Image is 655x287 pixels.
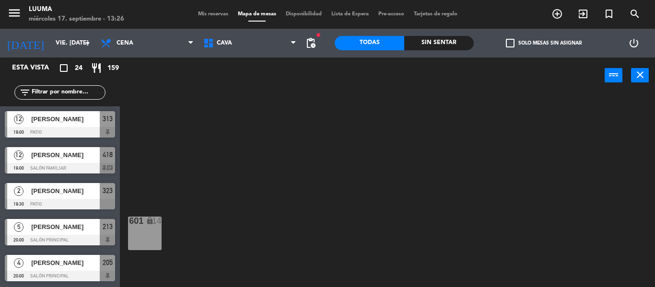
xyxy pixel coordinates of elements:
[103,113,113,125] span: 313
[193,11,233,17] span: Mis reservas
[506,39,582,47] label: Solo mesas sin asignar
[305,37,316,49] span: pending_actions
[603,8,615,20] i: turned_in_not
[628,37,640,49] i: power_settings_new
[14,258,23,268] span: 4
[31,87,105,98] input: Filtrar por nombre...
[58,62,70,74] i: crop_square
[217,40,232,46] span: Cava
[608,69,620,80] i: power_input
[14,115,23,124] span: 12
[374,11,409,17] span: Pre-acceso
[316,32,321,38] span: fiber_manual_record
[75,63,82,74] span: 24
[103,149,113,161] span: 418
[31,186,100,196] span: [PERSON_NAME]
[631,68,649,82] button: close
[91,62,102,74] i: restaurant
[29,5,124,14] div: Luuma
[29,14,124,24] div: miércoles 17. septiembre - 13:26
[335,36,404,50] div: Todas
[103,221,113,232] span: 213
[31,114,100,124] span: [PERSON_NAME]
[107,63,119,74] span: 159
[605,68,622,82] button: power_input
[152,217,162,225] div: 14
[7,6,22,23] button: menu
[7,6,22,20] i: menu
[14,186,23,196] span: 2
[103,185,113,196] span: 323
[146,217,154,225] i: lock
[634,69,646,80] i: close
[31,150,100,160] span: [PERSON_NAME]
[577,8,589,20] i: exit_to_app
[551,8,563,20] i: add_circle_outline
[19,87,31,98] i: filter_list
[5,62,69,74] div: Esta vista
[327,11,374,17] span: Lista de Espera
[31,258,100,268] span: [PERSON_NAME]
[14,150,23,160] span: 12
[233,11,281,17] span: Mapa de mesas
[31,222,100,232] span: [PERSON_NAME]
[404,36,474,50] div: Sin sentar
[14,222,23,232] span: 5
[629,8,641,20] i: search
[409,11,462,17] span: Tarjetas de regalo
[82,37,94,49] i: arrow_drop_down
[117,40,133,46] span: Cena
[506,39,515,47] span: check_box_outline_blank
[281,11,327,17] span: Disponibilidad
[103,257,113,268] span: 205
